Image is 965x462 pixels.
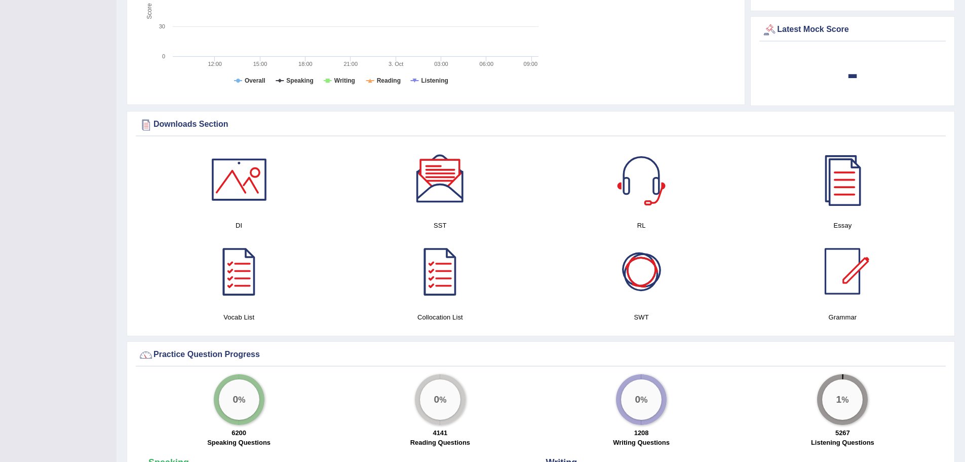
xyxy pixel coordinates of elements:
text: 15:00 [253,61,267,67]
label: Listening Questions [811,438,874,447]
label: Writing Questions [613,438,670,447]
h4: DI [143,220,334,231]
strong: 6200 [231,429,246,437]
div: Latest Mock Score [762,22,943,38]
tspan: Overall [245,77,265,84]
tspan: Reading [377,77,401,84]
tspan: Score [146,3,153,19]
h4: Grammar [747,312,938,323]
strong: 1208 [634,429,649,437]
tspan: Speaking [286,77,313,84]
text: 21:00 [343,61,358,67]
div: % [621,379,662,420]
tspan: 3. Oct [389,61,403,67]
tspan: Listening [421,77,448,84]
big: 0 [233,394,238,405]
b: - [847,55,858,92]
h4: SWT [546,312,737,323]
div: Practice Question Progress [138,347,943,363]
big: 0 [635,394,641,405]
div: % [420,379,460,420]
label: Speaking Questions [207,438,271,447]
h4: Vocab List [143,312,334,323]
div: Downloads Section [138,117,943,132]
label: Reading Questions [410,438,470,447]
big: 0 [434,394,439,405]
strong: 4141 [433,429,447,437]
h4: SST [344,220,535,231]
div: % [219,379,259,420]
text: 03:00 [434,61,448,67]
tspan: Writing [334,77,355,84]
text: 30 [159,23,165,29]
text: 12:00 [208,61,222,67]
text: 09:00 [524,61,538,67]
big: 1 [836,394,842,405]
div: % [822,379,863,420]
h4: Essay [747,220,938,231]
strong: 5267 [835,429,850,437]
text: 0 [162,53,165,59]
h4: Collocation List [344,312,535,323]
text: 06:00 [480,61,494,67]
h4: RL [546,220,737,231]
text: 18:00 [298,61,313,67]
